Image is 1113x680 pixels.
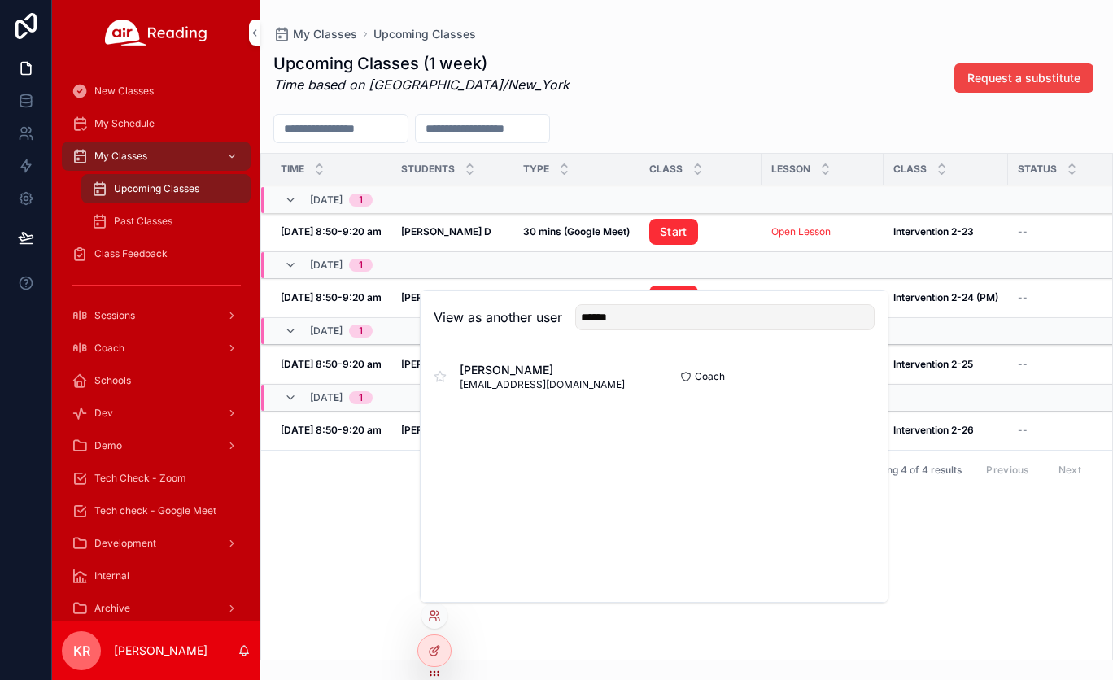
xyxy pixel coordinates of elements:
a: Archive [62,594,251,623]
span: New Classes [94,85,154,98]
div: 1 [359,325,363,338]
a: Class Feedback [62,239,251,268]
a: Development [62,529,251,558]
a: [PERSON_NAME] D [401,358,504,371]
p: [PERSON_NAME] [114,643,207,659]
a: My Schedule [62,109,251,138]
span: Tech Check - Zoom [94,472,186,485]
a: Intervention 2-23 [893,225,998,238]
a: Past Classes [81,207,251,236]
strong: [PERSON_NAME] D [401,358,491,370]
a: [PERSON_NAME] D [401,424,504,437]
a: [DATE] 8:50-9:20 am [281,424,382,437]
a: Coach [62,333,251,363]
a: Start [649,219,698,245]
a: Intervention 2-24 (PM) [893,291,998,304]
span: Showing 4 of 4 results [858,464,962,477]
a: Upcoming Classes [373,26,476,42]
div: 1 [359,259,363,272]
span: -- [1018,424,1028,437]
span: -- [1018,291,1028,304]
span: Lesson [771,163,810,176]
span: Type [523,163,549,176]
strong: Intervention 2-25 [893,358,973,370]
span: [PERSON_NAME] [460,362,625,378]
span: Past Classes [114,215,172,228]
span: Class [893,163,927,176]
span: Tech check - Google Meet [94,504,216,517]
a: [PERSON_NAME] D [401,291,504,304]
strong: Intervention 2-26 [893,424,974,436]
strong: [DATE] 8:50-9:20 am [281,358,382,370]
span: [DATE] [310,259,343,272]
span: Sessions [94,309,135,322]
span: [DATE] [310,194,343,207]
h2: View as another user [434,307,562,327]
strong: [PERSON_NAME] D [401,291,491,303]
span: Archive [94,602,130,615]
a: Dev [62,399,251,428]
span: [DATE] [310,391,343,404]
a: Tech Check - Zoom [62,464,251,493]
div: 1 [359,391,363,404]
a: [DATE] 8:50-9:20 am [281,291,382,304]
span: Students [401,163,455,176]
a: Internal [62,561,251,591]
div: scrollable content [52,65,260,621]
a: [DATE] 8:50-9:20 am [281,225,382,238]
a: New Classes [62,76,251,106]
span: Class Feedback [94,247,168,260]
a: My Classes [273,26,357,42]
span: [DATE] [310,325,343,338]
a: 30 mins (Google Meet) [523,225,630,238]
a: Sessions [62,301,251,330]
a: [DATE] 8:50-9:20 am [281,358,382,371]
a: Start [649,286,752,312]
a: Start [649,219,752,245]
span: Request a substitute [967,70,1080,86]
span: My Classes [293,26,357,42]
h1: Upcoming Classes (1 week) [273,52,570,75]
span: Dev [94,407,113,420]
span: Time [281,163,304,176]
span: Schools [94,374,131,387]
span: Demo [94,439,122,452]
span: Status [1018,163,1057,176]
span: -- [1018,225,1028,238]
span: [EMAIL_ADDRESS][DOMAIN_NAME] [460,378,625,391]
a: Open Lesson [771,225,874,238]
a: Upcoming Classes [81,174,251,203]
strong: [PERSON_NAME] D [401,424,491,436]
span: Class [649,163,683,176]
strong: [PERSON_NAME] D [401,225,491,238]
span: Upcoming Classes [114,182,199,195]
em: Time based on [GEOGRAPHIC_DATA]/New_York [273,76,570,93]
span: Internal [94,569,129,582]
a: Open Lesson [771,225,831,238]
a: Intervention 2-26 [893,424,998,437]
a: [PERSON_NAME] D [401,225,504,238]
span: KR [73,641,90,660]
strong: Intervention 2-23 [893,225,974,238]
button: Request a substitute [954,63,1093,93]
img: App logo [105,20,207,46]
span: Coach [695,370,725,383]
span: My Classes [94,150,147,163]
span: My Schedule [94,117,155,130]
div: 1 [359,194,363,207]
span: Coach [94,342,124,355]
span: -- [1018,358,1028,371]
span: Development [94,537,156,550]
a: Start [649,286,698,312]
strong: [DATE] 8:50-9:20 am [281,424,382,436]
a: My Classes [62,142,251,171]
a: Demo [62,431,251,460]
a: Intervention 2-25 [893,358,998,371]
a: Schools [62,366,251,395]
a: Tech check - Google Meet [62,496,251,525]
